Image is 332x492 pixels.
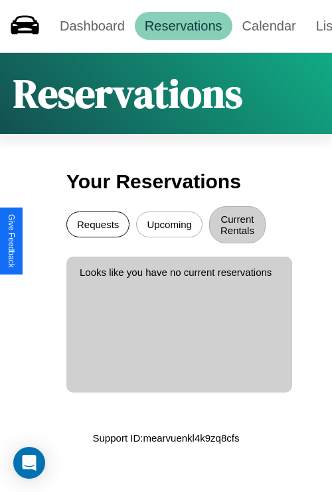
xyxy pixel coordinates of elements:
a: Reservations [135,12,232,40]
p: Support ID: mearvuenkl4k9zq8cfs [93,429,240,447]
a: Calendar [232,12,306,40]
button: Upcoming [136,212,203,237]
h1: Reservations [13,66,242,121]
h3: Your Reservations [66,164,266,200]
button: Current Rentals [209,206,266,243]
button: Requests [66,212,129,237]
div: Give Feedback [7,214,16,268]
div: Open Intercom Messenger [13,447,45,479]
p: Looks like you have no current reservations [80,263,279,281]
a: Dashboard [50,12,135,40]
